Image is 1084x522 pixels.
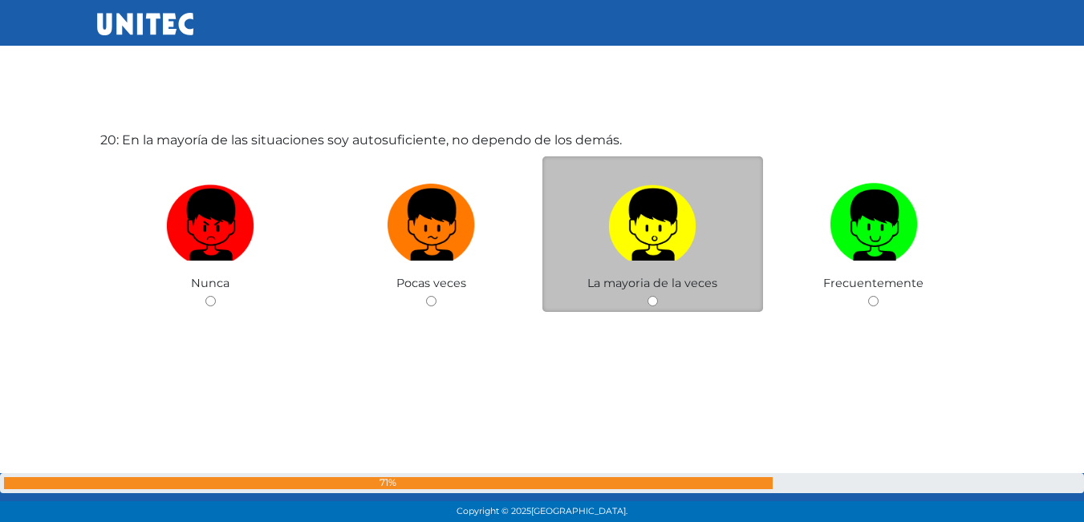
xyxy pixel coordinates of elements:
[191,276,229,290] span: Nunca
[608,177,696,261] img: La mayoria de la veces
[100,131,622,150] label: 20: En la mayoría de las situaciones soy autosuficiente, no dependo de los demás.
[97,13,193,35] img: UNITEC
[388,177,476,261] img: Pocas veces
[166,177,254,261] img: Nunca
[830,177,918,261] img: Frecuentemente
[587,276,717,290] span: La mayoria de la veces
[4,477,773,489] div: 71%
[823,276,924,290] span: Frecuentemente
[396,276,466,290] span: Pocas veces
[531,506,627,516] span: [GEOGRAPHIC_DATA].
